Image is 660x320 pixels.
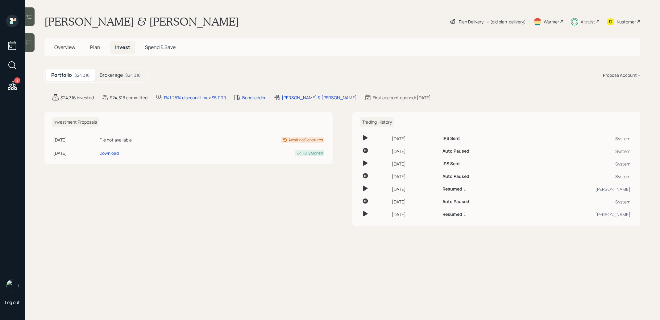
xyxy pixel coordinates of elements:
[544,18,559,25] div: Warmer
[145,44,176,51] span: Spend & Save
[74,72,90,78] div: $24,316
[392,173,438,180] div: [DATE]
[442,212,462,217] h6: Resumed
[392,199,438,205] div: [DATE]
[288,137,323,143] div: Awaiting Signatures
[6,280,19,292] img: treva-nostdahl-headshot.png
[442,199,469,204] h6: Auto Paused
[44,15,239,28] h1: [PERSON_NAME] & [PERSON_NAME]
[54,44,75,51] span: Overview
[282,94,357,101] div: [PERSON_NAME] & [PERSON_NAME]
[487,18,526,25] div: • (old plan-delivery)
[125,72,141,78] div: $24,316
[373,94,431,101] div: First account opened: [DATE]
[53,137,97,143] div: [DATE]
[164,94,226,101] div: 1% | 25% discount | max $5,000
[392,211,438,218] div: [DATE]
[392,186,438,192] div: [DATE]
[528,211,630,218] div: [PERSON_NAME]
[14,77,20,84] div: 8
[60,94,94,101] div: $24,316 invested
[459,18,484,25] div: Plan Delivery
[392,148,438,154] div: [DATE]
[115,44,130,51] span: Invest
[442,136,460,141] h6: IPS Sent
[528,148,630,154] div: System
[603,72,640,78] div: Propose Account +
[99,137,196,143] div: File not available
[442,187,462,192] h6: Resumed
[99,150,119,156] div: Download
[617,18,636,25] div: Kustomer
[53,150,97,156] div: [DATE]
[392,161,438,167] div: [DATE]
[242,94,266,101] div: Bond ladder
[52,117,99,127] h6: Investment Proposals
[303,150,323,156] div: Fully Signed
[528,199,630,205] div: System
[90,44,100,51] span: Plan
[5,299,20,305] div: Log out
[442,174,469,179] h6: Auto Paused
[100,72,123,78] h5: Brokerage
[528,186,630,192] div: [PERSON_NAME]
[528,135,630,142] div: System
[110,94,147,101] div: $24,316 committed
[51,72,72,78] h5: Portfolio
[528,173,630,180] div: System
[442,149,469,154] h6: Auto Paused
[442,161,460,166] h6: IPS Sent
[581,18,595,25] div: Altruist
[392,135,438,142] div: [DATE]
[528,161,630,167] div: System
[360,117,394,127] h6: Trading History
